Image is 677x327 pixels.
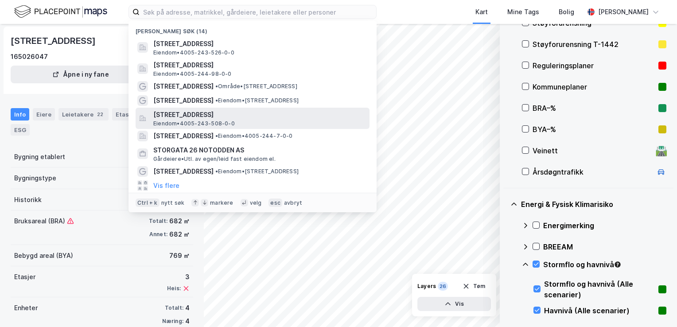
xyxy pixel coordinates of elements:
[169,250,190,261] div: 769 ㎡
[11,66,151,83] button: Åpne i ny fane
[165,304,183,311] div: Totalt:
[14,4,107,19] img: logo.f888ab2527a4732fd821a326f86c7f29.svg
[544,279,655,300] div: Stormflo og havnivå (Alle scenarier)
[633,284,677,327] div: Kontrollprogram for chat
[153,81,214,92] span: [STREET_ADDRESS]
[128,21,377,37] div: [PERSON_NAME] søk (14)
[533,60,655,71] div: Reguleringsplaner
[250,199,262,206] div: velg
[161,199,185,206] div: nytt søk
[284,199,302,206] div: avbryt
[215,83,297,90] span: Område • [STREET_ADDRESS]
[14,195,42,205] div: Historikk
[559,7,574,17] div: Bolig
[215,168,299,175] span: Eiendom • [STREET_ADDRESS]
[543,241,666,252] div: BREEAM
[14,216,74,226] div: Bruksareal (BRA)
[14,303,38,313] div: Enheter
[153,156,276,163] span: Gårdeiere • Utl. av egen/leid fast eiendom el.
[153,60,366,70] span: [STREET_ADDRESS]
[210,199,233,206] div: markere
[162,318,183,325] div: Næring:
[95,110,105,119] div: 22
[167,272,190,282] div: 3
[33,108,55,121] div: Eiere
[417,283,436,290] div: Layers
[153,145,366,156] span: STORGATA 26 NOTODDEN AS
[167,285,181,292] div: Heis:
[153,120,235,127] span: Eiendom • 4005-243-508-0-0
[655,145,667,156] div: 🛣️
[533,82,655,92] div: Kommuneplaner
[11,124,30,136] div: ESG
[598,7,649,17] div: [PERSON_NAME]
[153,39,366,49] span: [STREET_ADDRESS]
[614,261,622,269] div: Tooltip anchor
[533,103,655,113] div: BRA–%
[14,250,73,261] div: Bebygd areal (BYA)
[153,70,232,78] span: Eiendom • 4005-244-98-0-0
[215,83,218,90] span: •
[633,284,677,327] iframe: Chat Widget
[533,39,655,50] div: Støyforurensning T-1442
[543,220,666,231] div: Energimerking
[438,282,448,291] div: 26
[169,229,190,240] div: 682 ㎡
[11,34,97,48] div: [STREET_ADDRESS]
[215,97,299,104] span: Eiendom • [STREET_ADDRESS]
[149,218,167,225] div: Totalt:
[507,7,539,17] div: Mine Tags
[153,109,366,120] span: [STREET_ADDRESS]
[14,173,56,183] div: Bygningstype
[153,180,179,191] button: Vis flere
[11,51,48,62] div: 165026047
[185,303,190,313] div: 4
[543,259,666,270] div: Stormflo og havnivå
[14,272,35,282] div: Etasjer
[533,167,652,177] div: Årsdøgntrafikk
[215,132,218,139] span: •
[185,316,190,327] div: 4
[169,216,190,226] div: 682 ㎡
[153,166,214,177] span: [STREET_ADDRESS]
[14,152,65,162] div: Bygning etablert
[268,199,282,207] div: esc
[215,168,218,175] span: •
[417,297,491,311] button: Vis
[215,132,293,140] span: Eiendom • 4005-244-7-0-0
[149,231,167,238] div: Annet:
[140,5,376,19] input: Søk på adresse, matrikkel, gårdeiere, leietakere eller personer
[215,97,218,104] span: •
[533,145,652,156] div: Veinett
[533,124,655,135] div: BYA–%
[475,7,488,17] div: Kart
[153,49,234,56] span: Eiendom • 4005-243-526-0-0
[153,95,214,106] span: [STREET_ADDRESS]
[521,199,666,210] div: Energi & Fysisk Klimarisiko
[153,131,214,141] span: [STREET_ADDRESS]
[58,108,109,121] div: Leietakere
[11,108,29,121] div: Info
[116,110,178,118] div: Etasjer og enheter
[544,305,655,316] div: Havnivå (Alle scenarier)
[136,199,160,207] div: Ctrl + k
[457,279,491,293] button: Tøm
